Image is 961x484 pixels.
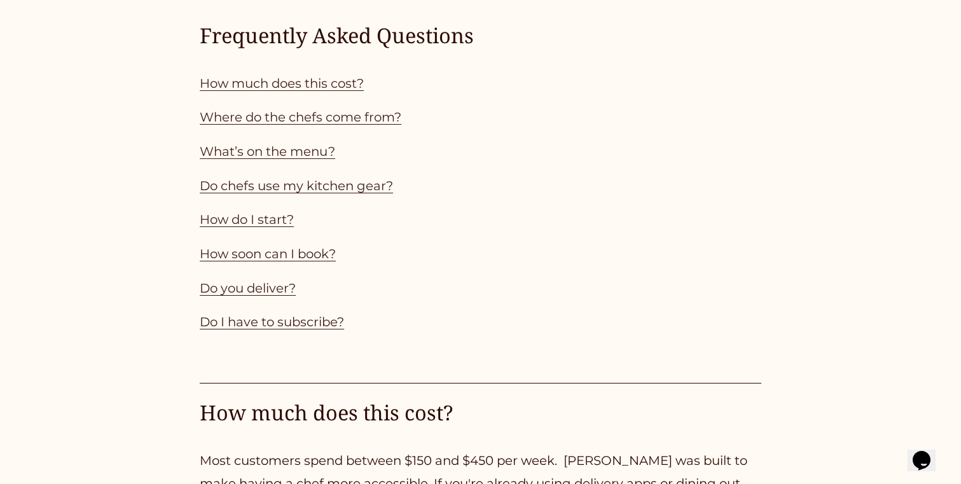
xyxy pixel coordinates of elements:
iframe: chat widget [908,433,948,471]
a: Do chefs use my kitchen gear? [200,178,393,193]
a: Do I have to subscribe? [200,314,344,329]
a: Where do the chefs come from? [200,109,401,125]
a: How soon can I book? [200,246,336,261]
h4: Frequently Asked Questions [200,22,761,50]
a: What’s on the menu? [200,144,335,159]
a: How do I start? [200,212,294,227]
a: How much does this cost? [200,76,364,91]
a: Do you deliver? [200,280,296,296]
h4: How much does this cost? [200,399,761,427]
